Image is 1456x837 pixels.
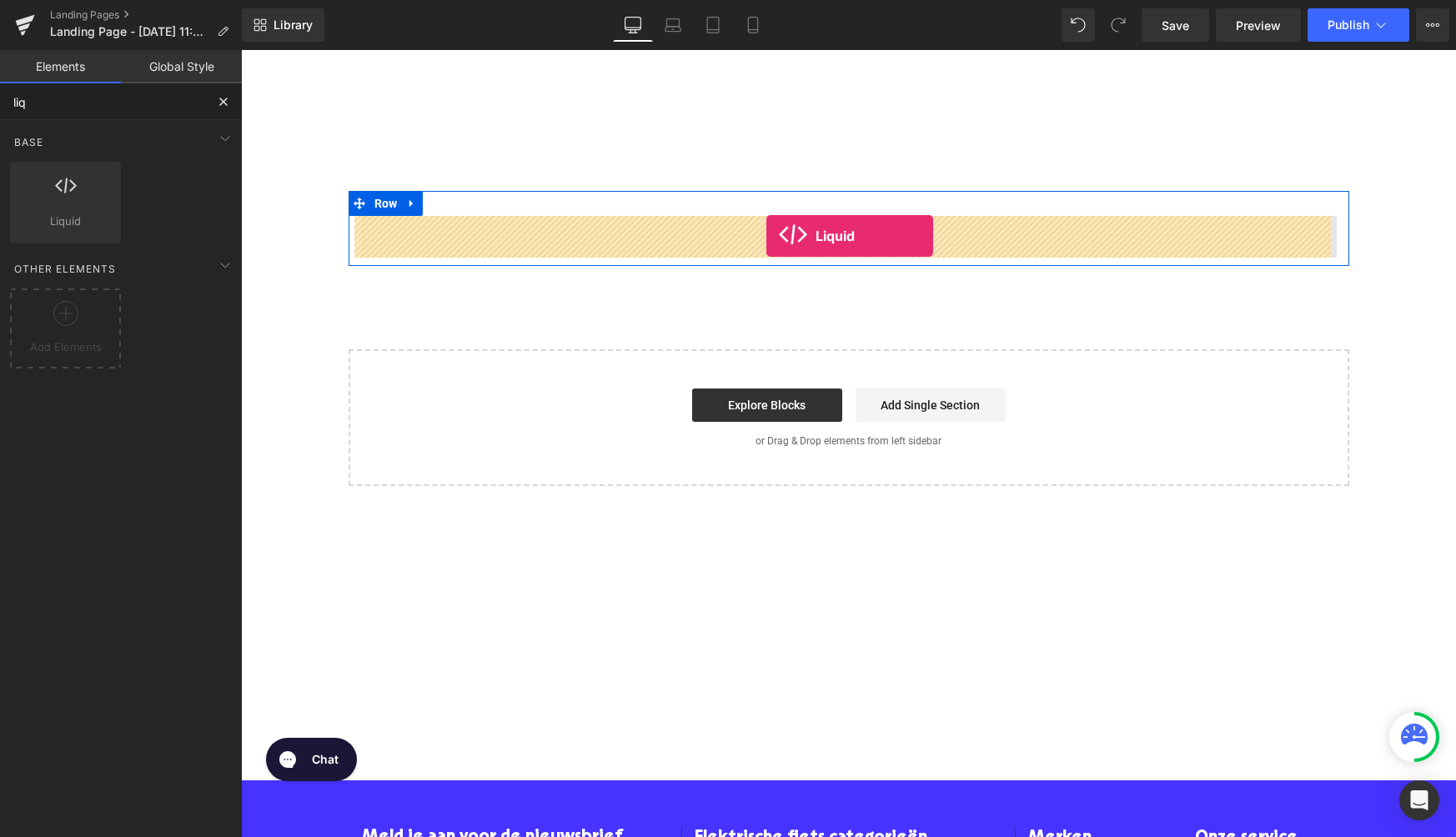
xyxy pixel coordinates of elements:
span: Liquid [15,213,116,230]
a: Tablet [693,8,733,42]
a: Preview [1216,8,1301,42]
span: Landing Page - [DATE] 11:28:27 [50,25,210,38]
span: Publish [1328,18,1369,32]
span: Library [274,18,313,33]
button: Publish [1308,8,1409,42]
span: Other Elements [13,261,118,277]
a: Landing Pages [50,8,242,22]
span: Base [13,134,45,150]
a: Desktop [613,8,653,42]
span: Row [129,141,161,166]
span: Add Elements [14,338,117,356]
button: Redo [1102,8,1135,42]
span: Meld je aan voor de nieuwsbrief [121,779,382,795]
h5: Onze service [954,776,1096,799]
a: Laptop [653,8,693,42]
h5: Elektrische fiets categorieën [454,776,761,799]
a: Mobile [733,8,773,42]
a: Explore Blocks [451,338,601,372]
button: More [1416,8,1449,42]
span: Save [1162,17,1189,34]
a: New Library [242,8,324,42]
iframe: Gorgias live chat messenger [17,682,124,737]
a: Expand / Collapse [160,141,182,166]
p: or Drag & Drop elements from left sidebar [134,385,1082,397]
button: Undo [1062,8,1095,42]
a: Add Single Section [615,338,765,372]
div: Open Intercom Messenger [1399,780,1439,820]
span: Preview [1236,17,1281,34]
h5: Merken [787,776,929,799]
a: Global Style [121,50,242,83]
